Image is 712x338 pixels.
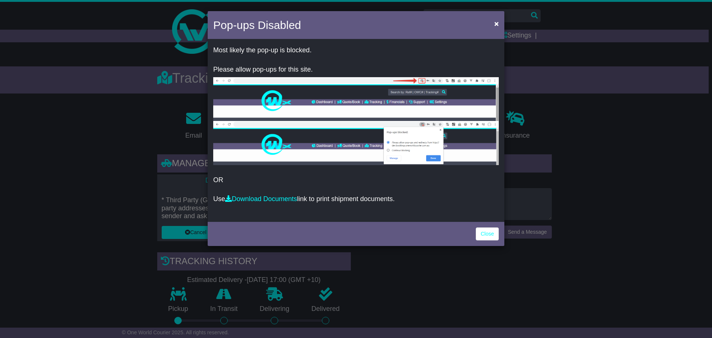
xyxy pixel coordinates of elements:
span: × [494,19,499,28]
div: OR [208,41,504,220]
p: Use link to print shipment documents. [213,195,499,203]
p: Most likely the pop-up is blocked. [213,46,499,55]
p: Please allow pop-ups for this site. [213,66,499,74]
img: allow-popup-1.png [213,77,499,121]
a: Close [476,227,499,240]
button: Close [491,16,502,31]
a: Download Documents [225,195,297,203]
img: allow-popup-2.png [213,121,499,165]
h4: Pop-ups Disabled [213,17,301,33]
